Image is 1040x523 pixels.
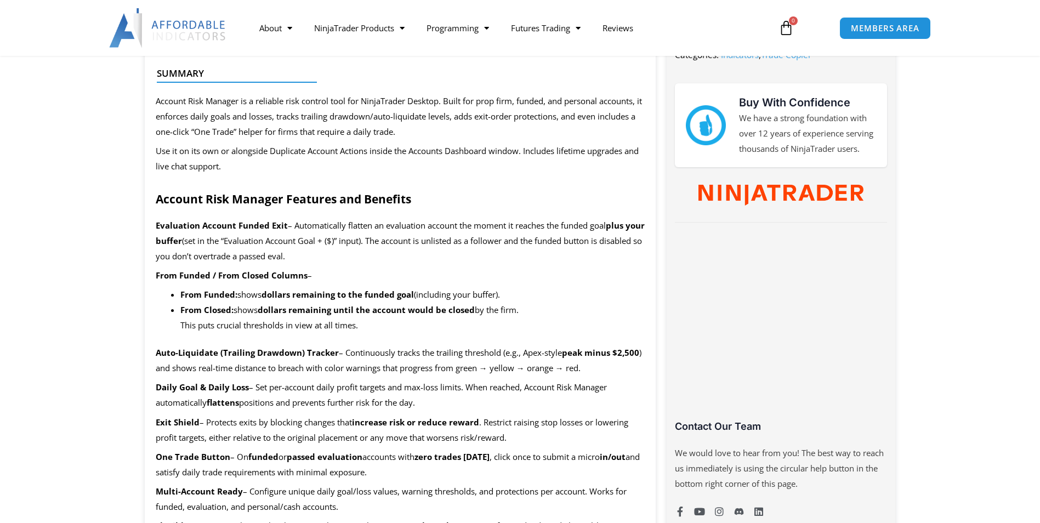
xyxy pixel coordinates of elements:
span: – [308,270,312,281]
span: accounts with [362,451,414,462]
span: , click once to submit a micro [490,451,600,462]
b: zero trades [DATE] [414,451,490,462]
span: – On [230,451,248,462]
span: or [279,451,287,462]
nav: Menu [248,15,766,41]
span: shows [237,289,262,300]
b: From Funded / From Closed Columns [156,270,308,281]
span: shows [234,304,258,315]
h3: Buy With Confidence [739,94,876,111]
img: NinjaTrader Wordmark color RGB | Affordable Indicators – NinjaTrader [698,185,863,206]
h3: Contact Our Team [675,420,886,433]
span: (set in the “Evaluation Account Goal + ($)” input). The account is unlisted as a follower and the... [156,235,642,261]
a: About [248,15,303,41]
iframe: Customer reviews powered by Trustpilot [675,236,886,428]
b: dollars remaining to the funded goal [262,289,414,300]
h4: Summary [157,68,635,79]
span: – Continuously tracks the trailing threshold (e.g., Apex-style [339,347,562,358]
span: MEMBERS AREA [851,24,919,32]
p: We would love to hear from you! The best way to reach us immediately is using the circular help b... [675,446,886,492]
span: – Set per-account daily profit targets and max-loss limits. When reached, Account Risk Manager au... [156,382,607,408]
h2: Account Risk Manager Features and Benefits [156,192,645,207]
span: and satisfy daily trade requirements with minimal exposure. [156,451,640,477]
span: . Restrict raising stop losses or lowering profit targets, either relative to the original placem... [156,417,628,443]
b: Evaluation Account Funded Exit [156,220,288,231]
span: Use it on its own or alongside Duplicate Account Actions inside the Accounts Dashboard window. In... [156,145,639,172]
span: (including your buffer). [414,289,500,300]
a: Reviews [592,15,644,41]
span: 0 [789,16,798,25]
b: Multi-Account Ready [156,486,243,497]
span: , [721,49,811,60]
a: 0 [762,12,810,44]
span: by the firm. [475,304,519,315]
b: plus your buffer [156,220,645,246]
b: Exit Shield [156,417,200,428]
img: mark thumbs good 43913 | Affordable Indicators – NinjaTrader [686,105,725,145]
b: peak minus $2,500 [562,347,639,358]
b: funded [248,451,279,462]
b: flattens [207,397,239,408]
span: – Automatically flatten an evaluation account the moment it reaches the funded goal [288,220,606,231]
b: From Funded: [180,289,237,300]
b: From Closed: [180,304,234,315]
b: dollars remaining until the account would be closed [258,304,475,315]
span: – Protects exits by blocking changes that [200,417,352,428]
a: MEMBERS AREA [839,17,931,39]
p: We have a strong foundation with over 12 years of experience serving thousands of NinjaTrader users. [739,111,876,157]
b: increase risk or reduce reward [352,417,479,428]
b: Daily Goal & Daily Loss [156,382,249,393]
b: One Trade Button [156,451,230,462]
span: Account Risk Manager is a reliable risk control tool for NinjaTrader Desktop. Built for prop firm... [156,95,642,137]
a: Indicators [721,49,759,60]
a: Programming [416,15,500,41]
a: Futures Trading [500,15,592,41]
b: Auto-Liquidate (Trailing Drawdown) Tracker [156,347,339,358]
img: LogoAI | Affordable Indicators – NinjaTrader [109,8,227,48]
a: Trade Copier [761,49,811,60]
span: – Configure unique daily goal/loss values, warning thresholds, and protections per account. Works... [156,486,627,512]
span: positions and prevents further risk for the day. [239,397,415,408]
span: This puts crucial thresholds in view at all times. [180,320,358,331]
a: NinjaTrader Products [303,15,416,41]
span: Categories: [675,49,719,60]
b: passed evaluation [287,451,362,462]
b: in/out [600,451,626,462]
